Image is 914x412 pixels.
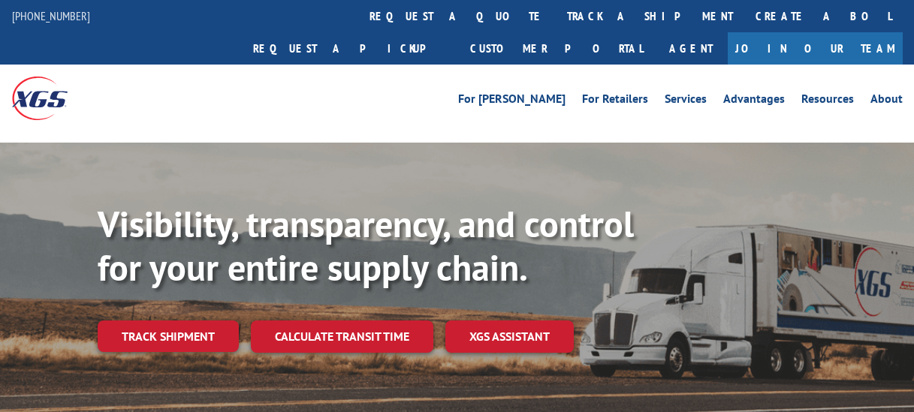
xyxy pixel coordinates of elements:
[242,32,459,65] a: Request a pickup
[98,320,239,352] a: Track shipment
[98,200,634,290] b: Visibility, transparency, and control for your entire supply chain.
[723,93,785,110] a: Advantages
[728,32,903,65] a: Join Our Team
[870,93,903,110] a: About
[582,93,648,110] a: For Retailers
[654,32,728,65] a: Agent
[251,320,433,353] a: Calculate transit time
[12,8,90,23] a: [PHONE_NUMBER]
[665,93,707,110] a: Services
[801,93,854,110] a: Resources
[458,93,566,110] a: For [PERSON_NAME]
[445,320,574,353] a: XGS ASSISTANT
[459,32,654,65] a: Customer Portal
